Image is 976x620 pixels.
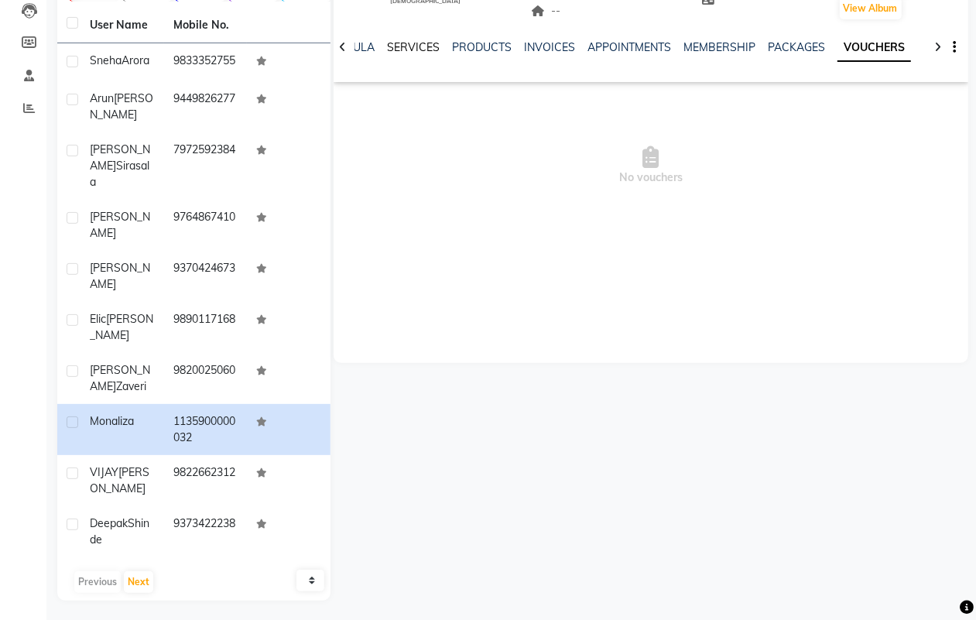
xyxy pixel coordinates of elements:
[164,251,248,302] td: 9370424673
[164,302,248,353] td: 9890117168
[524,40,575,54] a: INVOICES
[90,159,149,189] span: Sirasala
[90,261,150,291] span: [PERSON_NAME]
[164,43,248,81] td: 9833352755
[90,210,150,240] span: [PERSON_NAME]
[768,40,825,54] a: PACKAGES
[122,53,149,67] span: Arora
[124,571,153,593] button: Next
[90,53,122,67] span: Sneha
[164,404,248,455] td: 1135900000032
[452,40,512,54] a: PRODUCTS
[90,142,150,173] span: [PERSON_NAME]
[164,200,248,251] td: 9764867410
[164,506,248,557] td: 9373422238
[116,379,146,393] span: Zaveri
[164,353,248,404] td: 9820025060
[837,34,911,62] a: VOUCHERS
[164,8,248,43] th: Mobile No.
[164,455,248,506] td: 9822662312
[387,40,440,54] a: SERVICES
[80,8,164,43] th: User Name
[90,312,153,342] span: [PERSON_NAME]
[164,81,248,132] td: 9449826277
[90,91,153,122] span: [PERSON_NAME]
[683,40,755,54] a: MEMBERSHIP
[90,465,118,479] span: VIJAY
[90,516,128,530] span: Deepak
[164,132,248,200] td: 7972592384
[587,40,671,54] a: APPOINTMENTS
[90,363,150,393] span: [PERSON_NAME]
[90,91,114,105] span: Arun
[531,4,560,18] span: --
[334,88,968,243] span: No vouchers
[90,414,134,428] span: Monaliza
[90,465,149,495] span: [PERSON_NAME]
[90,312,106,326] span: Elic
